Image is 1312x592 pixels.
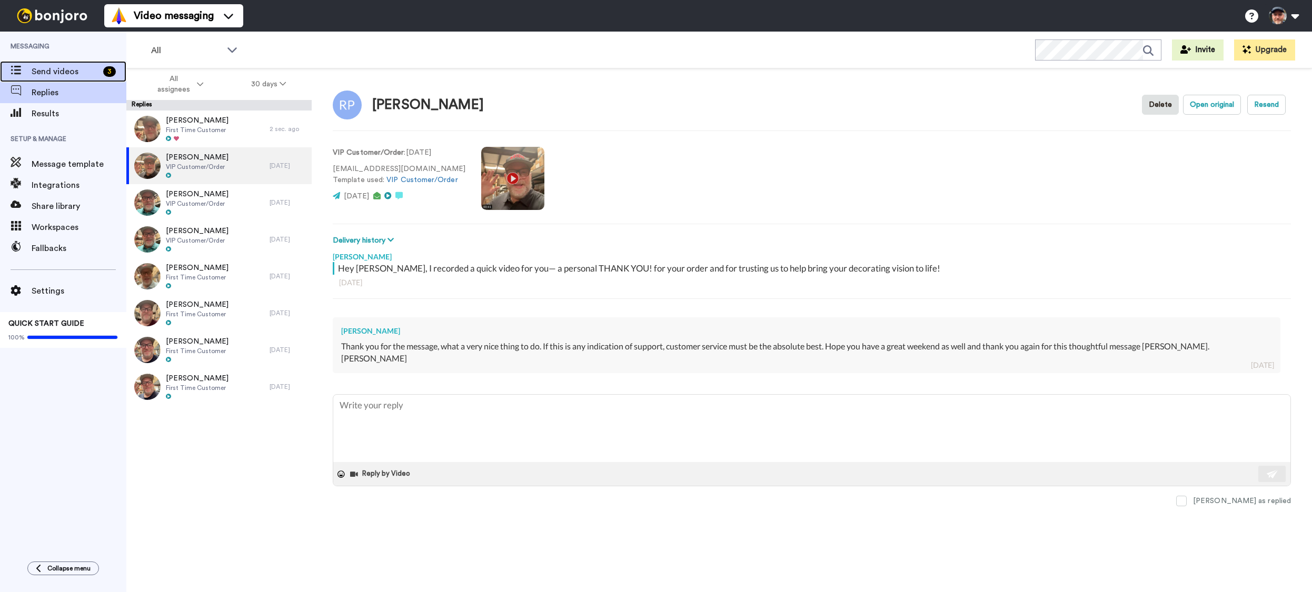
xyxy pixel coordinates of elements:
span: Integrations [32,179,126,192]
img: Image of ROBERTA PETERSON [333,91,362,119]
div: [DATE] [270,383,306,391]
p: : [DATE] [333,147,465,158]
span: Results [32,107,126,120]
span: VIP Customer/Order [166,199,228,208]
a: [PERSON_NAME]First Time Customer[DATE] [126,295,312,332]
span: Fallbacks [32,242,126,255]
button: Delete [1142,95,1179,115]
a: [PERSON_NAME]First Time Customer2 sec. ago [126,111,312,147]
button: Resend [1247,95,1286,115]
div: [PERSON_NAME] as replied [1193,496,1291,506]
div: [DATE] [270,162,306,170]
div: 3 [103,66,116,77]
img: 692e670d-9848-417f-ad71-7f47645e4a6a-thumb.jpg [134,189,161,216]
div: Replies [126,100,312,111]
img: 4a3ae7ae-199b-492a-ac6a-84e757c9bea5-thumb.jpg [134,374,161,400]
button: Invite [1172,39,1224,61]
span: [DATE] [344,193,369,200]
div: [DATE] [270,309,306,317]
div: Hey [PERSON_NAME], I recorded a quick video for you— a personal THANK YOU! for your order and for... [338,262,1288,275]
img: 75838a81-212a-450b-b5b8-0311b2077830-thumb.jpg [134,300,161,326]
a: VIP Customer/Order [386,176,458,184]
span: Workspaces [32,221,126,234]
span: [PERSON_NAME] [166,152,228,163]
button: 30 days [227,75,310,94]
div: [PERSON_NAME] [372,97,484,113]
span: [PERSON_NAME] [166,373,228,384]
div: [DATE] [270,235,306,244]
span: First Time Customer [166,384,228,392]
span: Replies [32,86,126,99]
a: [PERSON_NAME]VIP Customer/Order[DATE] [126,184,312,221]
span: QUICK START GUIDE [8,320,84,327]
img: 9be0dd89-14d7-42a2-af85-ebe0efe31b15-thumb.jpg [134,226,161,253]
span: First Time Customer [166,273,228,282]
span: Send videos [32,65,99,78]
button: Collapse menu [27,561,99,575]
span: [PERSON_NAME] [166,299,228,310]
img: 3a739b7b-fec2-4d14-908e-02647faf618b-thumb.jpg [134,153,161,179]
p: [EMAIL_ADDRESS][DOMAIN_NAME] Template used: [333,164,465,186]
img: bj-logo-header-white.svg [13,8,92,23]
div: [PERSON_NAME] [341,326,1272,336]
div: Thank you for the message, what a very nice thing to do. If this is any indication of support, cu... [341,340,1272,365]
div: [DATE] [1251,360,1274,370]
a: [PERSON_NAME]First Time Customer[DATE] [126,368,312,405]
img: df3c6750-cfd0-462d-9af4-a8d7fc135f90-thumb.jpg [134,263,161,289]
div: [DATE] [270,346,306,354]
div: 2 sec. ago [270,125,306,133]
strong: VIP Customer/Order [333,149,404,156]
img: vm-color.svg [111,7,127,24]
a: [PERSON_NAME]VIP Customer/Order[DATE] [126,147,312,184]
span: All assignees [152,74,195,95]
div: [DATE] [339,277,1285,288]
span: VIP Customer/Order [166,236,228,245]
a: [PERSON_NAME]First Time Customer[DATE] [126,332,312,368]
span: First Time Customer [166,126,228,134]
span: [PERSON_NAME] [166,226,228,236]
button: Open original [1183,95,1241,115]
button: Delivery history [333,235,397,246]
div: [DATE] [270,198,306,207]
img: 1a9bcb0a-13fd-4e25-a0fe-7ad9bde20972-thumb.jpg [134,337,161,363]
span: All [151,44,222,57]
span: Video messaging [134,8,214,23]
span: [PERSON_NAME] [166,336,228,347]
span: Collapse menu [47,564,91,573]
a: [PERSON_NAME]First Time Customer[DATE] [126,258,312,295]
span: VIP Customer/Order [166,163,228,171]
span: [PERSON_NAME] [166,189,228,199]
span: [PERSON_NAME] [166,115,228,126]
span: 100% [8,333,25,342]
div: [PERSON_NAME] [333,246,1291,262]
img: 13fcc93d-e308-4329-bb42-9f380352c949-thumb.jpg [134,116,161,142]
button: Upgrade [1234,39,1295,61]
a: [PERSON_NAME]VIP Customer/Order[DATE] [126,221,312,258]
button: Reply by Video [349,466,413,482]
span: [PERSON_NAME] [166,263,228,273]
span: Message template [32,158,126,170]
span: Share library [32,200,126,213]
span: Settings [32,285,126,297]
span: First Time Customer [166,347,228,355]
div: [DATE] [270,272,306,280]
span: First Time Customer [166,310,228,318]
button: All assignees [128,69,227,99]
img: send-white.svg [1267,470,1278,478]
